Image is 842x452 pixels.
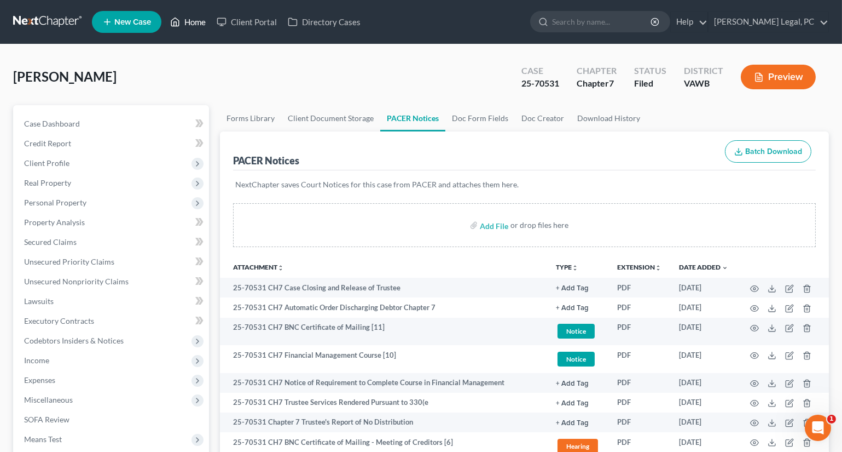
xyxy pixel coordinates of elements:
td: 25-70531 CH7 Financial Management Course [10] [220,345,547,373]
div: District [684,65,723,77]
td: PDF [608,373,670,393]
td: [DATE] [670,278,737,297]
div: Chapter [577,65,617,77]
a: Lawsuits [15,291,209,311]
td: 25-70531 CH7 BNC Certificate of Mailing [11] [220,318,547,346]
a: Forms Library [220,105,281,131]
a: Help [671,12,707,32]
a: + Add Tag [556,417,600,427]
div: Status [634,65,666,77]
span: 7 [609,78,614,88]
button: TYPEunfold_more [556,264,578,271]
td: PDF [608,413,670,432]
span: SOFA Review [24,415,69,424]
a: Download History [571,105,647,131]
a: Doc Creator [515,105,571,131]
a: PACER Notices [380,105,445,131]
td: [DATE] [670,413,737,432]
a: Client Document Storage [281,105,380,131]
p: NextChapter saves Court Notices for this case from PACER and attaches them here. [235,179,814,190]
td: PDF [608,297,670,317]
span: Means Test [24,434,62,444]
a: + Add Tag [556,377,600,388]
div: 25-70531 [521,77,559,90]
button: + Add Tag [556,400,589,407]
a: Credit Report [15,134,209,153]
a: Client Portal [211,12,282,32]
span: [PERSON_NAME] [13,68,117,84]
span: Credit Report [24,139,71,148]
a: Directory Cases [282,12,366,32]
a: + Add Tag [556,397,600,408]
a: + Add Tag [556,302,600,313]
td: 25-70531 CH7 Case Closing and Release of Trustee [220,278,547,297]
a: Notice [556,350,600,368]
span: Expenses [24,375,55,385]
div: or drop files here [510,220,568,231]
span: 1 [827,415,836,424]
td: [DATE] [670,373,737,393]
span: Client Profile [24,158,69,168]
a: Doc Form Fields [445,105,515,131]
a: Attachmentunfold_more [233,263,284,271]
button: Batch Download [725,140,811,163]
td: PDF [608,345,670,373]
iframe: Intercom live chat [805,415,831,441]
a: Executory Contracts [15,311,209,331]
span: Miscellaneous [24,395,73,404]
a: Home [165,12,211,32]
div: Chapter [577,77,617,90]
span: Batch Download [745,147,802,156]
button: + Add Tag [556,285,589,292]
button: + Add Tag [556,380,589,387]
a: Secured Claims [15,232,209,252]
div: PACER Notices [233,154,299,167]
span: Case Dashboard [24,119,80,128]
td: 25-70531 CH7 Trustee Services Rendered Pursuant to 330(e [220,393,547,413]
a: Unsecured Priority Claims [15,252,209,272]
a: Case Dashboard [15,114,209,134]
td: PDF [608,318,670,346]
td: 25-70531 Chapter 7 Trustee's Report of No Distribution [220,413,547,432]
button: Preview [741,65,816,89]
td: 25-70531 CH7 Notice of Requirement to Complete Course in Financial Management [220,373,547,393]
button: + Add Tag [556,305,589,312]
td: [DATE] [670,318,737,346]
span: Secured Claims [24,237,77,247]
div: Case [521,65,559,77]
td: PDF [608,278,670,297]
span: Property Analysis [24,218,85,227]
span: Real Property [24,178,71,187]
button: + Add Tag [556,420,589,427]
span: New Case [114,18,151,26]
a: Unsecured Nonpriority Claims [15,272,209,291]
span: Codebtors Insiders & Notices [24,336,124,345]
i: expand_more [722,265,728,271]
span: Notice [558,324,595,339]
span: Income [24,356,49,365]
td: [DATE] [670,393,737,413]
div: VAWB [684,77,723,90]
i: unfold_more [655,265,661,271]
td: 25-70531 CH7 Automatic Order Discharging Debtor Chapter 7 [220,297,547,317]
a: + Add Tag [556,283,600,293]
a: SOFA Review [15,410,209,430]
span: Executory Contracts [24,316,94,325]
input: Search by name... [552,12,652,32]
td: [DATE] [670,345,737,373]
a: Date Added expand_more [679,263,728,271]
span: Unsecured Priority Claims [24,257,114,266]
span: Lawsuits [24,296,54,306]
i: unfold_more [277,265,284,271]
a: Property Analysis [15,213,209,232]
td: PDF [608,393,670,413]
a: Extensionunfold_more [617,263,661,271]
span: Notice [558,352,595,367]
td: [DATE] [670,297,737,317]
i: unfold_more [572,265,578,271]
span: Personal Property [24,198,86,207]
a: Notice [556,322,600,340]
span: Unsecured Nonpriority Claims [24,277,129,286]
div: Filed [634,77,666,90]
a: [PERSON_NAME] Legal, PC [709,12,828,32]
